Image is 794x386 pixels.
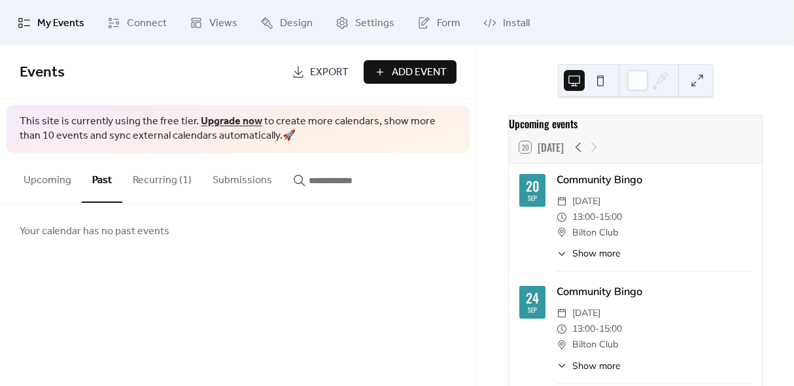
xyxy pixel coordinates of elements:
span: This site is currently using the free tier. to create more calendars, show more than 10 events an... [20,114,457,144]
a: Views [180,5,247,41]
span: Add Event [392,65,447,80]
span: [DATE] [572,194,600,209]
div: Community Bingo [557,171,751,187]
a: Export [282,60,358,84]
span: Bilton Club [572,225,618,241]
span: Views [209,16,237,31]
button: Upcoming [13,153,82,202]
button: ​Show more [557,247,621,260]
span: Settings [355,16,394,31]
div: ​ [557,225,567,241]
a: My Events [8,5,94,41]
button: ​Show more [557,359,621,373]
a: Connect [97,5,177,41]
div: ​ [557,321,567,337]
span: Bilton Club [572,337,618,353]
button: Submissions [202,153,283,202]
div: ​ [557,306,567,321]
span: 13:00 [572,321,595,337]
span: - [595,321,599,337]
div: ​ [557,359,567,373]
button: Add Event [364,60,457,84]
span: [DATE] [572,306,600,321]
div: ​ [557,209,567,225]
span: Events [20,58,65,87]
div: Community Bingo [557,283,751,299]
button: Recurring (1) [122,153,202,202]
span: Export [310,65,349,80]
span: 13:00 [572,209,595,225]
div: 24 [526,291,539,304]
span: Show more [572,359,621,373]
div: 20 [526,179,540,192]
div: ​ [557,337,567,353]
div: ​ [557,247,567,260]
span: Connect [127,16,167,31]
span: 15:00 [599,209,622,225]
a: Design [250,5,322,41]
a: Form [407,5,470,41]
button: Past [82,153,122,203]
div: ​ [557,194,567,209]
a: Upgrade now [201,111,262,132]
a: Install [474,5,540,41]
span: Design [280,16,313,31]
span: Show more [572,247,621,260]
span: 15:00 [599,321,622,337]
span: - [595,209,599,225]
a: Settings [326,5,404,41]
div: Sep [528,195,537,202]
span: Form [437,16,460,31]
span: Install [503,16,530,31]
span: Your calendar has no past events [20,224,169,239]
span: My Events [37,16,84,31]
div: Upcoming events [509,116,762,132]
div: Sep [528,307,537,313]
